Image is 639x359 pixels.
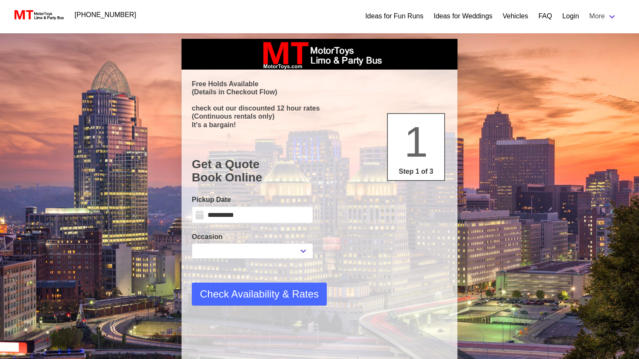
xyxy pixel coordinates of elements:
[192,121,447,129] p: It's a bargain!
[192,104,447,112] p: check out our discounted 12 hour rates
[404,118,428,166] span: 1
[192,195,313,205] label: Pickup Date
[434,11,492,21] a: Ideas for Weddings
[192,283,327,306] button: Check Availability & Rates
[365,11,423,21] a: Ideas for Fun Runs
[538,11,552,21] a: FAQ
[391,166,441,177] p: Step 1 of 3
[70,6,141,23] a: [PHONE_NUMBER]
[192,158,447,184] h1: Get a Quote Book Online
[192,112,447,120] p: (Continuous rentals only)
[584,8,622,25] a: More
[192,232,313,242] label: Occasion
[12,9,64,21] img: MotorToys Logo
[192,88,447,96] p: (Details in Checkout Flow)
[562,11,579,21] a: Login
[192,80,447,88] p: Free Holds Available
[503,11,528,21] a: Vehicles
[255,39,384,70] img: box_logo_brand.jpeg
[200,286,319,302] span: Check Availability & Rates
